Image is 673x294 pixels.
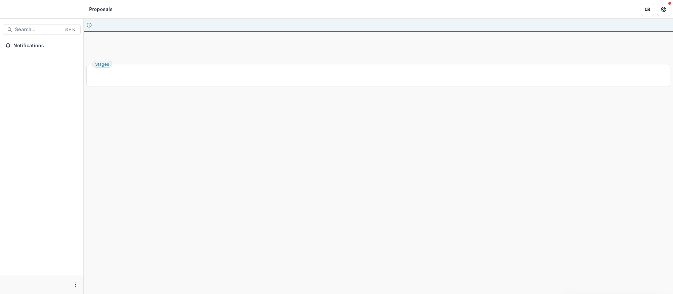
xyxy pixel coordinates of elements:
[63,26,76,33] div: ⌘ + K
[641,3,654,16] button: Partners
[15,27,60,33] span: Search...
[657,3,670,16] button: Get Help
[89,6,113,13] div: Proposals
[95,62,109,67] span: Stages
[13,43,78,49] span: Notifications
[3,24,81,35] button: Search...
[71,281,79,289] button: More
[3,40,81,51] button: Notifications
[86,4,115,14] nav: breadcrumb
